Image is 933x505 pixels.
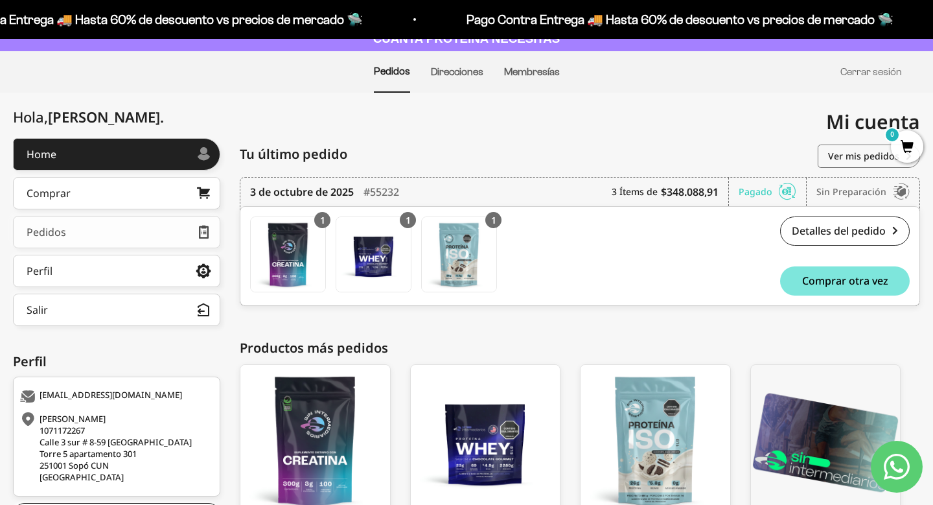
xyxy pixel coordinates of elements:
[816,178,910,206] div: Sin preparación
[250,184,354,200] time: 3 de octubre de 2025
[240,338,920,358] div: Productos más pedidos
[421,217,497,292] a: Proteína Aislada ISO - Cookies & Cream - Cookies & Cream / 1 libra (460g)
[431,66,483,77] a: Direcciones
[20,413,210,483] div: [PERSON_NAME] 1071172267 Calle 3 sur # 8-59 [GEOGRAPHIC_DATA] Torre 5 apartamento 301 251001 Sopó...
[780,266,910,296] button: Comprar otra vez
[802,276,888,286] span: Comprar otra vez
[13,138,220,170] a: Home
[336,217,411,292] a: Proteína Whey - Chocolate / 5 libras (2280g)
[485,212,501,228] div: 1
[374,65,410,76] a: Pedidos
[13,255,220,287] a: Perfil
[818,145,920,168] a: Ver mis pedidos
[504,66,560,77] a: Membresías
[48,107,164,126] span: [PERSON_NAME]
[20,390,210,403] div: [EMAIL_ADDRESS][DOMAIN_NAME]
[240,145,347,164] span: Tu último pedido
[13,352,220,371] div: Perfil
[336,217,411,292] img: Translation missing: es.Proteína Whey - Chocolate / 5 libras (2280g)
[27,266,52,276] div: Perfil
[27,149,56,159] div: Home
[464,9,891,30] p: Pago Contra Entrega 🚚 Hasta 60% de descuento vs precios de mercado 🛸
[612,178,729,206] div: 3 Ítems de
[891,141,923,155] a: 0
[13,216,220,248] a: Pedidos
[13,177,220,209] a: Comprar
[400,212,416,228] div: 1
[840,66,902,77] a: Cerrar sesión
[13,294,220,326] button: Salir
[13,109,164,125] div: Hola,
[251,217,325,292] img: Translation missing: es.Creatina Monohidrato - 300g
[27,188,71,198] div: Comprar
[884,127,900,143] mark: 0
[780,217,910,246] a: Detalles del pedido
[27,305,48,315] div: Salir
[739,178,807,206] div: Pagado
[27,227,66,237] div: Pedidos
[250,217,326,292] a: Creatina Monohidrato - 300g
[422,217,496,292] img: Translation missing: es.Proteína Aislada ISO - Cookies & Cream - Cookies & Cream / 1 libra (460g)
[314,212,330,228] div: 1
[826,108,920,135] span: Mi cuenta
[661,184,719,200] b: $348.088,91
[363,178,399,206] div: #55232
[160,107,164,126] span: .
